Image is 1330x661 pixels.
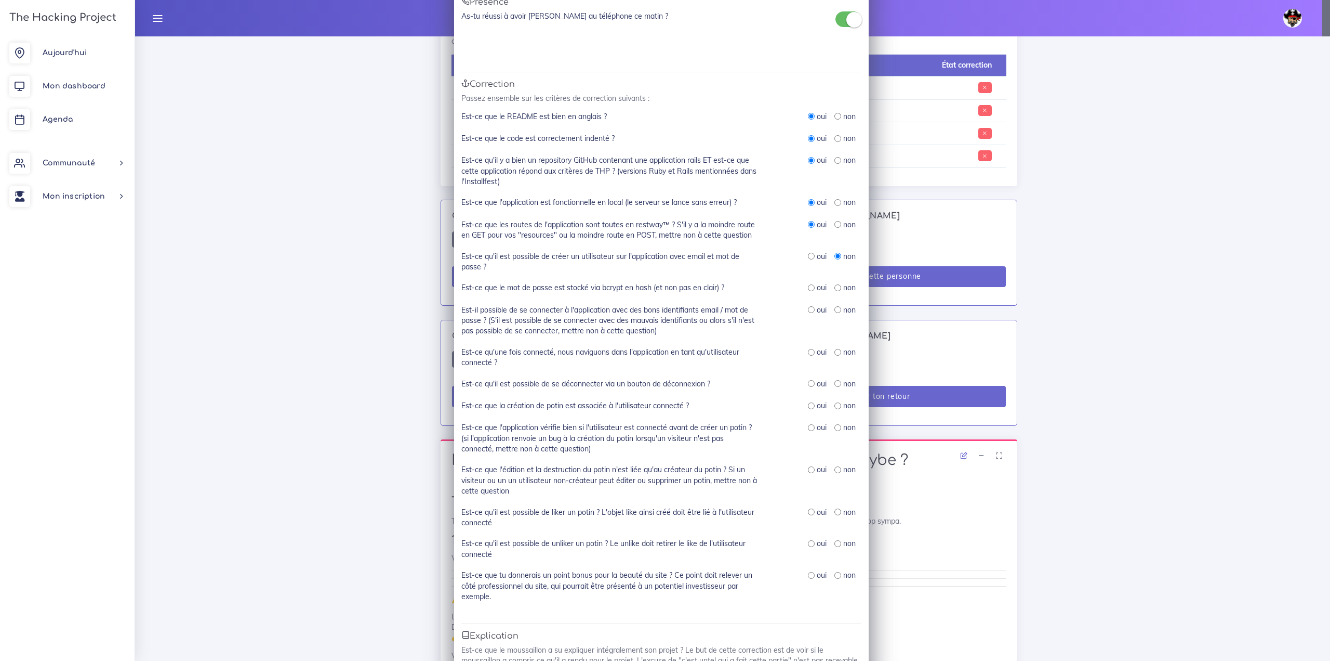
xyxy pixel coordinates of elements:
[461,11,668,21] label: As-tu réussi à avoir [PERSON_NAME] au téléphone ce matin ?
[817,111,827,122] label: oui
[843,464,856,475] label: non
[817,305,827,315] label: oui
[817,538,827,549] label: oui
[817,422,827,433] label: oui
[461,155,757,187] label: Est-ce qu'il y a bien un repository GitHub contenant une application rails ET est-ce que cette ap...
[461,422,757,454] label: Est-ce que l'application vérifie bien si l'utilisateur est connecté avant de créer un potin ? (si...
[461,282,724,293] label: Est-ce que le mot de passe est stocké via bcrypt en hash (et non pas en clair) ?
[817,347,827,357] label: oui
[843,219,856,230] label: non
[817,155,827,165] label: oui
[843,507,856,517] label: non
[461,538,757,560] label: Est-ce qu'il est possible de unliker un potin ? Le unlike doit retirer le like de l'utilisateur c...
[843,400,856,411] label: non
[461,93,861,103] p: Passez ensemble sur les critères de correction suivants :
[843,251,856,262] label: non
[461,631,861,641] h5: Explication
[843,379,856,389] label: non
[843,570,856,580] label: non
[843,305,856,315] label: non
[843,422,856,433] label: non
[461,251,757,273] label: Est-ce qu'il est possible de créer un utilisateur sur l'application avec email et mot de passe ?
[817,464,827,475] label: oui
[817,219,827,230] label: oui
[461,507,757,528] label: Est-ce qu'il est possible de liker un potin ? L'objet like ainsi créé doit être lié à l'utilisate...
[817,507,827,517] label: oui
[461,133,615,144] label: Est-ce que le code est correctement indenté ?
[461,379,710,389] label: Est-ce qu'il est possible de se déconnecter via un bouton de déconnexion ?
[843,133,856,144] label: non
[461,347,757,368] label: Est-ce qu'une fois connecté, nous naviguons dans l'application en tant qu'utilisateur connecté ?
[843,347,856,357] label: non
[817,197,827,208] label: oui
[843,197,856,208] label: non
[843,111,856,122] label: non
[461,570,757,602] label: Est-ce que tu donnerais un point bonus pour la beauté du site ? Ce point doit relever un côté pro...
[817,570,827,580] label: oui
[817,251,827,262] label: oui
[817,379,827,389] label: oui
[817,400,827,411] label: oui
[843,282,856,293] label: non
[461,305,757,336] label: Est-il possible de se connecter à l'application avec des bons identifiants email / mot de passe ?...
[461,464,757,496] label: Est-ce que l'édition et la destruction du potin n'est liée qu'au créateur du potin ? Si un visite...
[461,400,689,411] label: Est-ce que la création de potin est associée à l'utilisateur connecté ?
[843,155,856,165] label: non
[843,538,856,549] label: non
[461,197,737,208] label: Est-ce que l'application est fonctionnelle en local (le serveur se lance sans erreur) ?
[817,282,827,293] label: oui
[461,80,861,89] h5: Correction
[817,133,827,144] label: oui
[461,219,757,241] label: Est-ce que les routes de l'application sont toutes en restway™ ? S'il y a la moindre route en GET...
[461,111,607,122] label: Est-ce que le README est bien en anglais ?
